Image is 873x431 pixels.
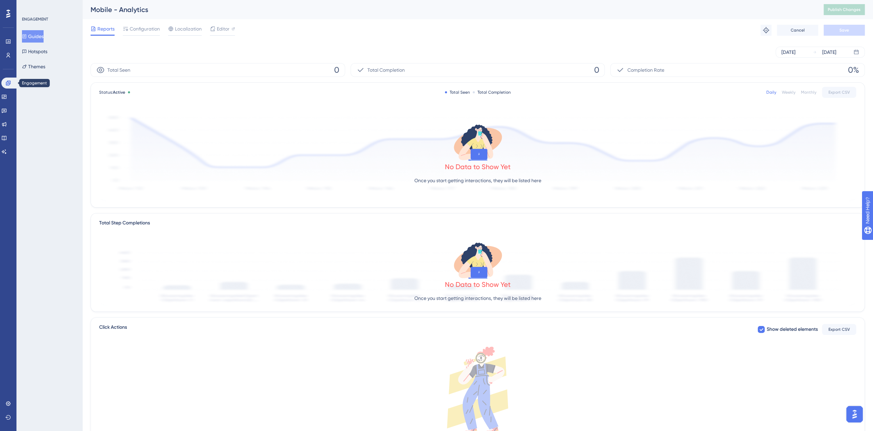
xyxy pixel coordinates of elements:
span: 0 [594,65,599,75]
div: Total Step Completions [99,219,150,227]
div: Total Completion [473,90,511,95]
div: [DATE] [822,48,836,56]
span: Save [839,27,849,33]
span: Active [113,90,125,95]
button: Publish Changes [824,4,865,15]
span: Configuration [130,25,160,33]
div: No Data to Show Yet [445,280,511,289]
span: Total Completion [367,66,405,74]
span: Publish Changes [828,7,861,12]
span: Reports [97,25,115,33]
span: Status: [99,90,125,95]
div: Daily [766,90,776,95]
div: Monthly [801,90,816,95]
span: Cancel [791,27,805,33]
div: Weekly [782,90,795,95]
span: 0% [848,65,859,75]
div: Total Seen [445,90,470,95]
button: Export CSV [822,324,856,335]
span: Click Actions [99,323,127,336]
button: Save [824,25,865,36]
iframe: UserGuiding AI Assistant Launcher [844,404,865,424]
div: ENGAGEMENT [22,16,48,22]
span: Export CSV [828,327,850,332]
button: Guides [22,30,44,43]
span: Total Seen [107,66,130,74]
span: Editor [217,25,229,33]
span: Completion Rate [627,66,664,74]
span: Show deleted elements [767,325,818,334]
button: Themes [22,60,45,73]
div: [DATE] [781,48,795,56]
span: 0 [334,65,339,75]
div: No Data to Show Yet [445,162,511,172]
button: Export CSV [822,87,856,98]
span: Export CSV [828,90,850,95]
span: Localization [175,25,202,33]
button: Cancel [777,25,818,36]
button: Hotspots [22,45,47,58]
div: Mobile - Analytics [91,5,806,14]
p: Once you start getting interactions, they will be listed here [414,294,541,302]
span: Need Help? [16,2,43,10]
p: Once you start getting interactions, they will be listed here [414,176,541,185]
